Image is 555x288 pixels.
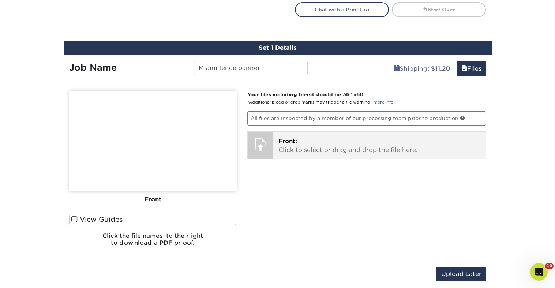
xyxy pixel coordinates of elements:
[374,100,393,105] a: more info
[278,138,297,145] span: Front:
[194,61,308,75] input: Enter a job name
[69,232,237,252] h6: Click the file names to the right to download a PDF proof.
[356,91,363,97] span: 60
[247,100,393,105] small: *Additional bleed or crop marks may trigger a file warning –
[461,65,467,72] span: files
[457,61,486,76] a: Files
[69,191,237,207] div: Front
[247,111,486,125] p: All files are inspected by a member of our processing team prior to production.
[545,263,554,269] span: 10
[69,214,237,225] label: View Guides
[343,91,349,97] span: 36
[247,91,366,97] strong: Your files including bleed should be: " x "
[295,2,389,17] a: Chat with a Print Pro
[389,61,455,76] a: Shipping: $11.20
[278,137,481,154] p: Click to select or drag and drop the file here.
[394,65,400,72] span: shipping
[530,263,548,281] iframe: Intercom live chat
[427,65,450,72] b: : $11.20
[69,62,117,73] strong: Job Name
[392,2,486,17] a: Start Over
[64,41,492,55] div: Set 1 Details
[436,267,486,281] input: Upload Later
